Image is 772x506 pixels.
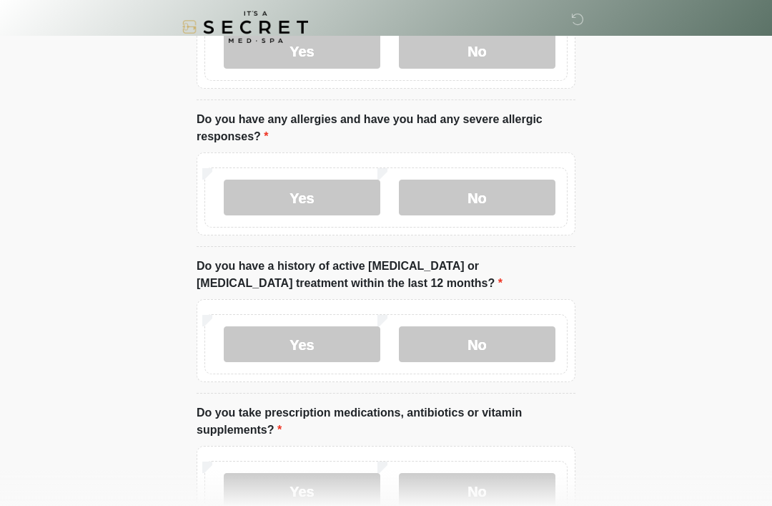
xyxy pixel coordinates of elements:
[399,180,555,215] label: No
[224,180,380,215] label: Yes
[197,404,575,439] label: Do you take prescription medications, antibiotics or vitamin supplements?
[224,326,380,362] label: Yes
[182,11,308,43] img: It's A Secret Med Spa Logo
[197,111,575,145] label: Do you have any allergies and have you had any severe allergic responses?
[197,258,575,292] label: Do you have a history of active [MEDICAL_DATA] or [MEDICAL_DATA] treatment within the last 12 mon...
[399,326,555,362] label: No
